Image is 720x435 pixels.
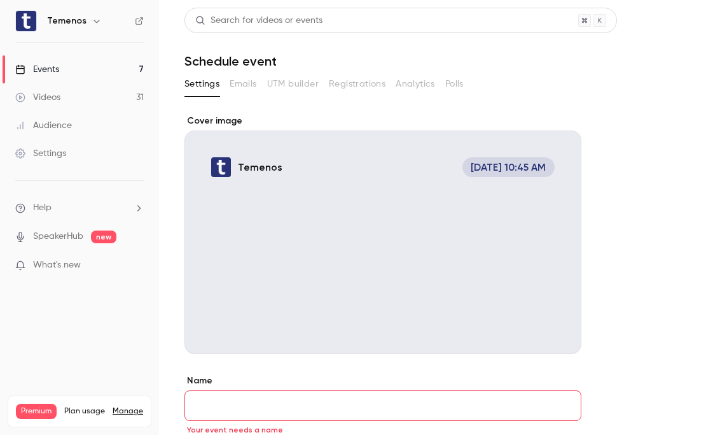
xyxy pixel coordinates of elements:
label: Cover image [184,115,581,127]
span: Analytics [396,78,435,91]
div: Search for videos or events [195,14,322,27]
span: Help [33,201,52,215]
div: Audience [15,119,72,132]
span: Your event needs a name [187,425,283,435]
button: Settings [184,74,219,94]
a: SpeakerHub [33,230,83,243]
li: help-dropdown-opener [15,201,144,215]
h6: Temenos [47,15,87,27]
section: Cover image [184,115,581,354]
span: Emails [230,78,256,91]
iframe: Noticeable Trigger [128,260,144,271]
span: Plan usage [64,406,105,417]
a: Manage [113,406,143,417]
span: What's new [33,259,81,272]
span: new [91,231,116,243]
span: Registrations [329,78,385,91]
img: Temenos [16,11,36,31]
span: UTM builder [267,78,319,91]
span: Premium [16,404,57,419]
div: Settings [15,147,66,160]
label: Name [184,374,581,387]
h1: Schedule event [184,53,695,69]
span: Polls [445,78,464,91]
div: Events [15,63,59,76]
div: Videos [15,91,60,104]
